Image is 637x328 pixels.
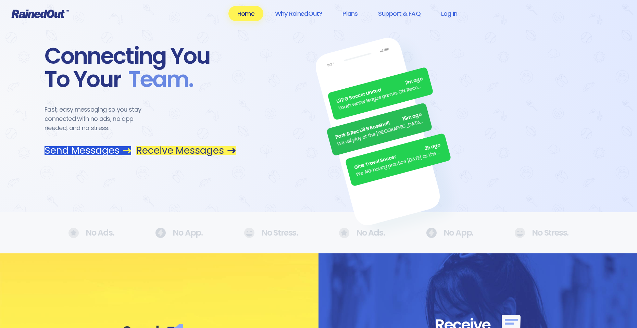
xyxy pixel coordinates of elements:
[244,228,254,238] img: No Ads.
[68,228,114,238] div: No Ads.
[404,75,423,87] span: 2m ago
[45,45,236,91] div: Connecting You To Your
[339,228,349,238] img: No Ads.
[334,6,366,21] a: Plans
[155,228,203,238] div: No App.
[424,141,441,153] span: 3h ago
[121,68,193,91] span: Team .
[45,146,131,155] a: Send Messages
[228,6,263,21] a: Home
[244,228,298,238] div: No Stress.
[426,228,474,238] div: No App.
[514,228,525,238] img: No Ads.
[339,228,385,238] div: No Ads.
[426,228,437,238] img: No Ads.
[353,141,441,172] div: Girls Travel Soccer
[155,228,166,238] img: No Ads.
[336,75,424,105] div: U12 G Soccer United
[402,111,422,123] span: 15m ago
[369,6,429,21] a: Support & FAQ
[266,6,331,21] a: Why RainedOut?
[432,6,466,21] a: Log In
[68,228,79,238] img: No Ads.
[136,146,236,155] a: Receive Messages
[337,82,425,112] div: Youth winter league games ON. Recommend running shoes/sneakers for players as option for footwear.
[334,111,422,141] div: Park & Rec U9 B Baseball
[336,118,424,148] div: We will play at the [GEOGRAPHIC_DATA]. Wear white, be at the field by 5pm.
[514,228,569,238] div: No Stress.
[45,105,154,133] div: Fast, easy messaging so you stay connected with no ads, no app needed, and no stress.
[355,148,443,178] div: We ARE having practice [DATE] as the sun is finally out.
